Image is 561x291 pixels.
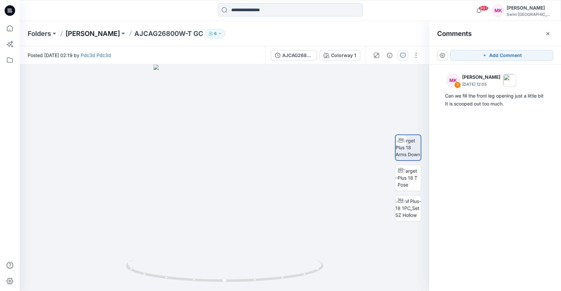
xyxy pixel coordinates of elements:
button: Add Comment [450,50,553,61]
img: Target Plus 18 Arms Down [396,137,421,158]
span: Posted [DATE] 02:19 by [28,52,111,59]
span: 99+ [479,6,489,11]
a: [PERSON_NAME] [66,29,120,38]
div: AJCAG26800W-T GC [282,52,313,59]
div: Colorway 1 [331,52,356,59]
img: WM Plus-18 1PC_Set SZ Hollow [395,198,421,218]
button: Colorway 1 [320,50,360,61]
div: Swim [GEOGRAPHIC_DATA] [507,12,553,17]
p: AJCAG26800W-T GC [134,29,203,38]
img: Target Plus 18 T Pose [398,167,421,188]
button: AJCAG26800W-T GC [271,50,317,61]
div: MK [446,74,460,87]
div: MK [492,5,504,16]
button: 6 [206,29,225,38]
button: Details [384,50,395,61]
a: Pdc3d Pdc3d [81,52,111,58]
div: 2 [454,82,461,88]
a: Folders [28,29,51,38]
div: Can we fill the front leg opening just a little bit It is scooped out too much. [445,92,545,108]
div: [PERSON_NAME] [507,4,553,12]
p: 6 [214,30,217,37]
p: [DATE] 12:05 [462,81,500,88]
p: [PERSON_NAME] [462,73,500,81]
h2: Comments [437,30,472,38]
